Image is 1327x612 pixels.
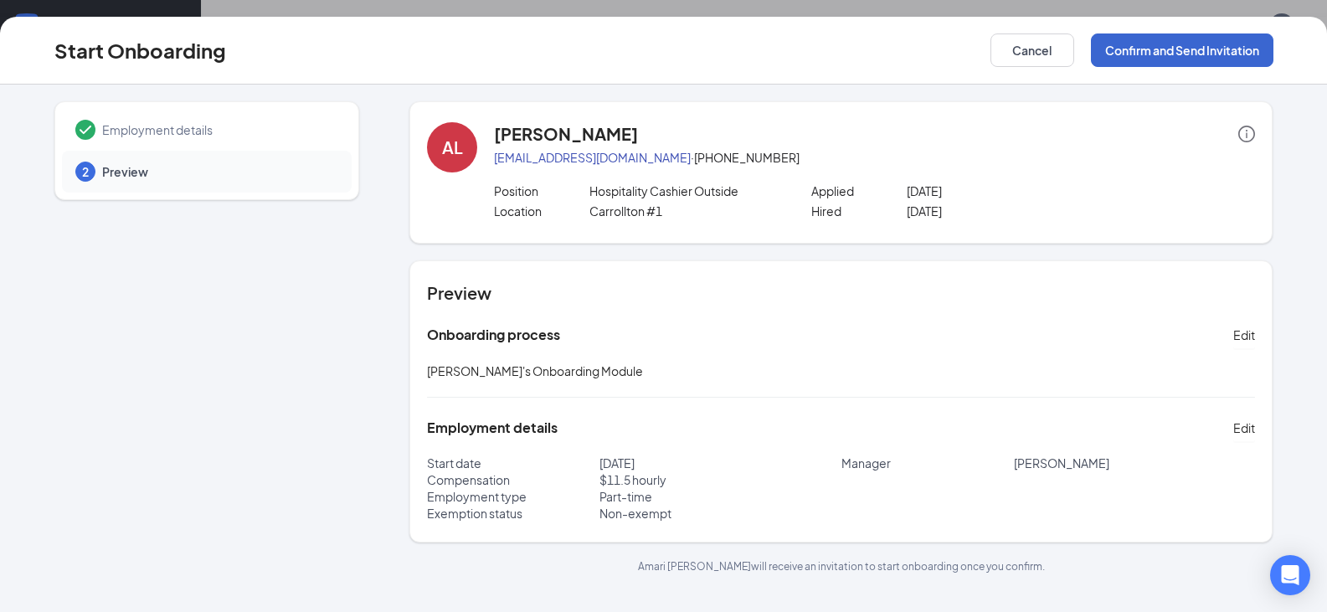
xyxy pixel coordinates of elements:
[427,419,558,437] h5: Employment details
[1091,33,1273,67] button: Confirm and Send Invitation
[1238,126,1255,142] span: info-circle
[811,203,907,219] p: Hired
[102,163,335,180] span: Preview
[494,183,589,199] p: Position
[494,149,1255,166] p: · [PHONE_NUMBER]
[427,505,599,522] p: Exemption status
[1233,327,1255,343] span: Edit
[494,203,589,219] p: Location
[442,136,463,159] div: AL
[494,122,638,146] h4: [PERSON_NAME]
[589,203,779,219] p: Carrollton #1
[427,281,1255,305] h4: Preview
[907,203,1097,219] p: [DATE]
[75,120,95,140] svg: Checkmark
[409,559,1273,573] p: Amari [PERSON_NAME] will receive an invitation to start onboarding once you confirm.
[1233,419,1255,436] span: Edit
[589,183,779,199] p: Hospitality Cashier Outside
[599,471,841,488] p: $ 11.5 hourly
[599,455,841,471] p: [DATE]
[599,488,841,505] p: Part-time
[599,505,841,522] p: Non-exempt
[427,326,560,344] h5: Onboarding process
[82,163,89,180] span: 2
[841,455,1014,471] p: Manager
[1014,455,1256,471] p: [PERSON_NAME]
[1233,321,1255,348] button: Edit
[1270,555,1310,595] div: Open Intercom Messenger
[427,363,643,378] span: [PERSON_NAME]'s Onboarding Module
[990,33,1074,67] button: Cancel
[494,150,691,165] a: [EMAIL_ADDRESS][DOMAIN_NAME]
[54,36,226,64] h3: Start Onboarding
[907,183,1097,199] p: [DATE]
[427,455,599,471] p: Start date
[1233,414,1255,441] button: Edit
[427,471,599,488] p: Compensation
[427,488,599,505] p: Employment type
[811,183,907,199] p: Applied
[102,121,335,138] span: Employment details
